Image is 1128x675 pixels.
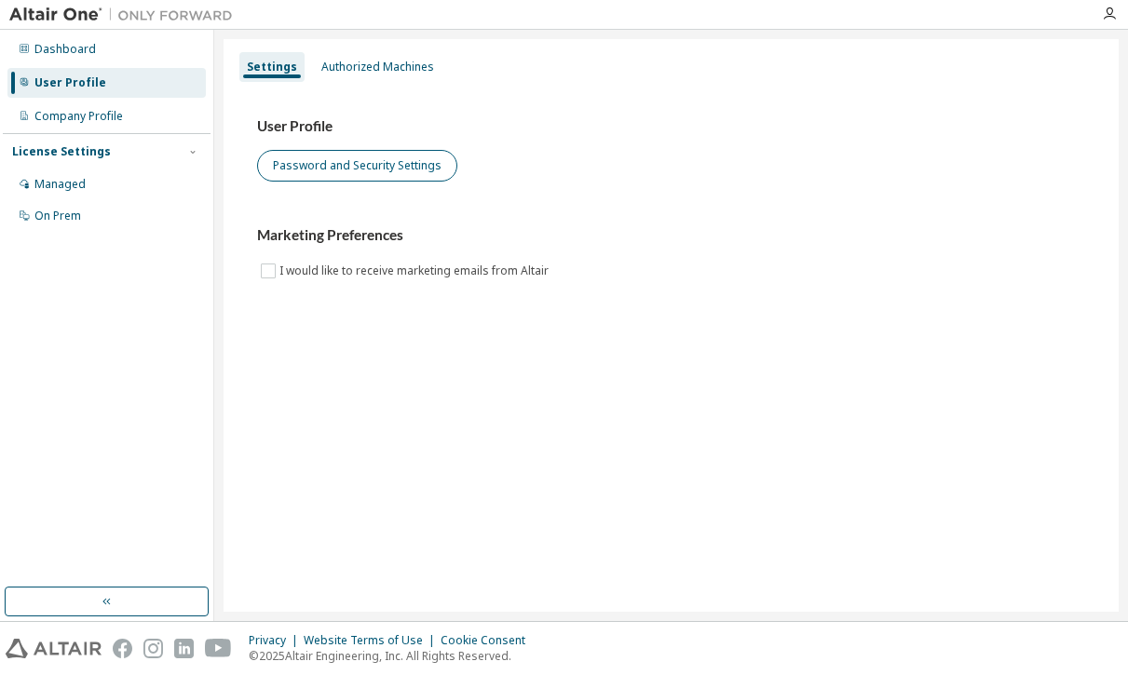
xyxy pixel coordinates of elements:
div: License Settings [12,144,111,159]
div: User Profile [34,75,106,90]
label: I would like to receive marketing emails from Altair [279,260,552,282]
div: Company Profile [34,109,123,124]
button: Password and Security Settings [257,150,457,182]
img: linkedin.svg [174,639,194,658]
div: Dashboard [34,42,96,57]
img: Altair One [9,6,242,24]
div: Privacy [249,633,304,648]
div: Authorized Machines [321,60,434,74]
div: Managed [34,177,86,192]
img: facebook.svg [113,639,132,658]
div: Settings [247,60,297,74]
p: © 2025 Altair Engineering, Inc. All Rights Reserved. [249,648,537,664]
div: On Prem [34,209,81,223]
img: instagram.svg [143,639,163,658]
h3: User Profile [257,117,1085,136]
h3: Marketing Preferences [257,226,1085,245]
div: Website Terms of Use [304,633,441,648]
img: altair_logo.svg [6,639,102,658]
img: youtube.svg [205,639,232,658]
div: Cookie Consent [441,633,537,648]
